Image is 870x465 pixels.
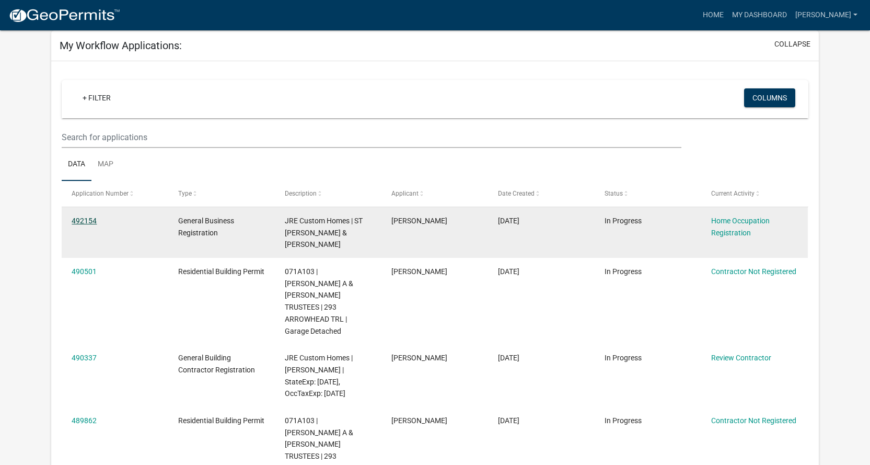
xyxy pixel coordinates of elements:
[91,148,120,182] a: Map
[381,181,488,206] datatable-header-cell: Applicant
[711,267,796,276] a: Contractor Not Registered
[711,217,770,237] a: Home Occupation Registration
[285,267,353,335] span: 071A103 | PAPENHAGEN BRETT A & DEBORAH B TRUSTEES | 293 ARROWHEAD TRL | Garage Detached
[178,416,264,425] span: Residential Building Permit
[391,217,447,225] span: Jim
[711,354,771,362] a: Review Contractor
[391,267,447,276] span: Jim
[285,354,353,398] span: JRE Custom Homes | Jim Earle | StateExp: 06/30/2026, OccTaxExp: 12/31/2025
[391,190,419,197] span: Applicant
[605,416,642,425] span: In Progress
[168,181,275,206] datatable-header-cell: Type
[728,5,791,25] a: My Dashboard
[60,39,182,52] h5: My Workflow Applications:
[605,217,642,225] span: In Progress
[498,416,519,425] span: 10/08/2025
[791,5,862,25] a: [PERSON_NAME]
[488,181,595,206] datatable-header-cell: Date Created
[605,190,623,197] span: Status
[498,354,519,362] span: 10/09/2025
[62,127,681,148] input: Search for applications
[774,39,810,50] button: collapse
[711,416,796,425] a: Contractor Not Registered
[391,416,447,425] span: Jim
[72,416,97,425] a: 489862
[285,190,317,197] span: Description
[178,267,264,276] span: Residential Building Permit
[275,181,381,206] datatable-header-cell: Description
[391,354,447,362] span: Jim
[498,217,519,225] span: 10/14/2025
[178,354,255,374] span: General Building Contractor Registration
[605,354,642,362] span: In Progress
[699,5,728,25] a: Home
[498,190,535,197] span: Date Created
[72,267,97,276] a: 490501
[711,190,755,197] span: Current Activity
[701,181,808,206] datatable-header-cell: Current Activity
[72,190,129,197] span: Application Number
[178,190,192,197] span: Type
[744,88,795,107] button: Columns
[72,217,97,225] a: 492154
[62,148,91,182] a: Data
[595,181,701,206] datatable-header-cell: Status
[72,354,97,362] a: 490337
[285,217,363,249] span: JRE Custom Homes | ST GERMAIN LISA M & JAMES R EARLE
[178,217,234,237] span: General Business Registration
[74,88,119,107] a: + Filter
[605,267,642,276] span: In Progress
[62,181,168,206] datatable-header-cell: Application Number
[498,267,519,276] span: 10/09/2025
